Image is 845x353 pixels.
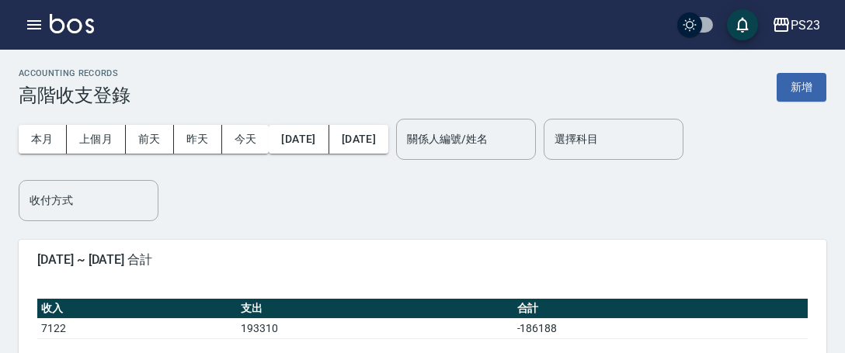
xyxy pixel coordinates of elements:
a: 新增 [777,79,826,94]
th: 支出 [237,299,513,319]
td: 193310 [237,318,513,338]
button: 上個月 [67,125,126,154]
span: [DATE] ~ [DATE] 合計 [37,252,808,268]
button: 今天 [222,125,269,154]
button: 新增 [777,73,826,102]
td: -186188 [513,318,808,338]
img: Logo [50,14,94,33]
th: 合計 [513,299,808,319]
button: PS23 [766,9,826,41]
button: 前天 [126,125,174,154]
button: save [727,9,758,40]
button: [DATE] [329,125,388,154]
button: 本月 [19,125,67,154]
h3: 高階收支登錄 [19,85,130,106]
h2: ACCOUNTING RECORDS [19,68,130,78]
button: 昨天 [174,125,222,154]
button: [DATE] [269,125,329,154]
div: PS23 [791,16,820,35]
td: 7122 [37,318,237,338]
th: 收入 [37,299,237,319]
